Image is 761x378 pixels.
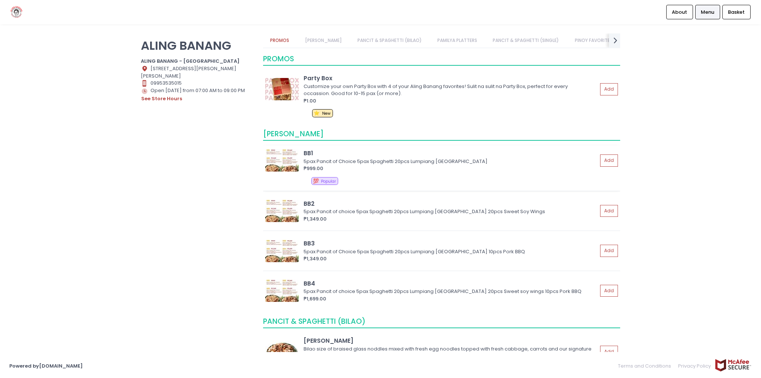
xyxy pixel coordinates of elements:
div: BB2 [304,199,598,208]
span: 💯 [313,177,319,185]
a: PANCIT & SPAGHETTI (SINGLE) [486,33,566,48]
span: About [672,9,687,16]
span: New [322,111,331,116]
div: BB3 [304,239,598,248]
button: Add [600,154,618,167]
p: ALING BANANG [141,38,254,53]
span: [PERSON_NAME] [263,129,324,139]
span: Popular [321,179,336,184]
button: Add [600,245,618,257]
div: ₱999.00 [304,165,598,172]
img: BB1 [265,149,299,172]
button: Add [600,83,618,95]
div: Bilao size of braised glass noddles mixed with fresh egg noodles topped with fresh cabbage, carro... [304,345,595,360]
a: PINOY FAVORITES [567,33,619,48]
a: [PERSON_NAME] [298,33,349,48]
div: [PERSON_NAME] [304,336,598,345]
a: Menu [695,5,720,19]
img: mcafee-secure [715,359,752,372]
img: Miki Bihon Bilao [265,340,299,363]
div: Party Box [304,74,598,82]
div: Open [DATE] from 07:00 AM to 09:00 PM [141,87,254,102]
div: ₱1.00 [304,97,598,105]
a: PAMILYA PLATTERS [430,33,485,48]
div: Customize your own Party Box with 4 of your Aling Banang favorites! Sulit na sulit na Party Box, ... [304,83,595,97]
div: 5pax Pancit of Choice 5pax Spaghetti 20pcs Lumpiang [GEOGRAPHIC_DATA] 10pcs Pork BBQ [304,248,595,255]
a: Terms and Conditions [618,359,675,373]
div: 5pax Pancit of Choice 5pax Spaghetti 20pcs Lumpiang [GEOGRAPHIC_DATA] [304,158,595,165]
a: Powered by[DOMAIN_NAME] [9,362,83,369]
a: PANCIT & SPAGHETTI (BILAO) [350,33,429,48]
img: BB4 [265,280,299,302]
div: BB4 [304,279,598,288]
div: ₱1,349.00 [304,215,598,223]
div: BB1 [304,149,598,157]
img: Party Box [265,78,299,100]
span: Menu [701,9,714,16]
div: ₱1,699.00 [304,295,598,303]
span: PANCIT & SPAGHETTI (BILAO) [263,316,366,326]
button: Add [600,205,618,217]
img: logo [9,6,24,19]
span: ⭐ [314,110,320,117]
button: see store hours [141,95,182,103]
span: Basket [728,9,745,16]
div: 09953535015 [141,79,254,87]
div: ₱1,349.00 [304,255,598,263]
img: BB2 [265,200,299,222]
div: 5pax Pancit of choice 5pax Spaghetti 20pcs Lumpiang [GEOGRAPHIC_DATA] 20pcs Sweet Soy Wings [304,208,595,215]
a: Privacy Policy [675,359,715,373]
div: [STREET_ADDRESS][PERSON_NAME][PERSON_NAME] [141,65,254,80]
b: ALING BANANG - [GEOGRAPHIC_DATA] [141,58,240,65]
span: PROMOS [263,54,294,64]
img: BB3 [265,240,299,262]
a: PROMOS [263,33,297,48]
a: About [666,5,693,19]
div: 5pax Pancit of choice 5pax Spaghetti 20pcs Lumpiang [GEOGRAPHIC_DATA] 20pcs Sweet soy wings 10pcs... [304,288,595,295]
button: Add [600,346,618,358]
button: Add [600,285,618,297]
